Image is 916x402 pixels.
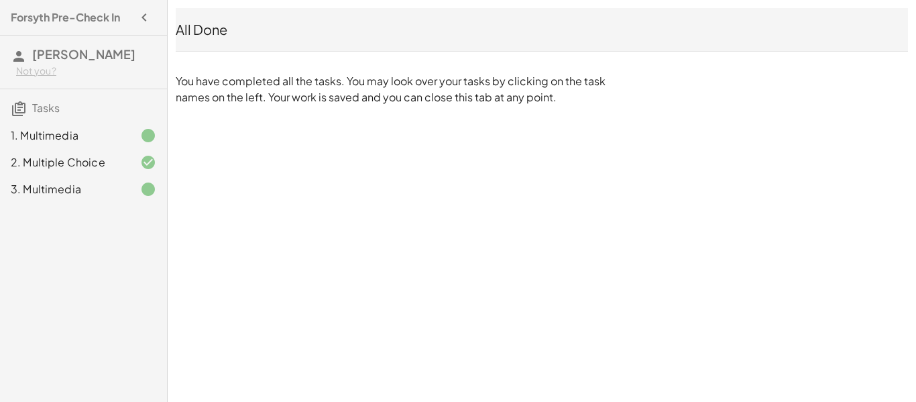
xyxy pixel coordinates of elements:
[11,128,119,144] div: 1. Multimedia
[11,154,119,170] div: 2. Multiple Choice
[16,64,156,78] div: Not you?
[11,181,119,197] div: 3. Multimedia
[11,9,120,26] h4: Forsyth Pre-Check In
[140,128,156,144] i: Task finished.
[140,154,156,170] i: Task finished and correct.
[32,101,60,115] span: Tasks
[176,20,908,39] div: All Done
[140,181,156,197] i: Task finished.
[32,46,135,62] span: [PERSON_NAME]
[176,73,612,105] p: You have completed all the tasks. You may look over your tasks by clicking on the task names on t...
